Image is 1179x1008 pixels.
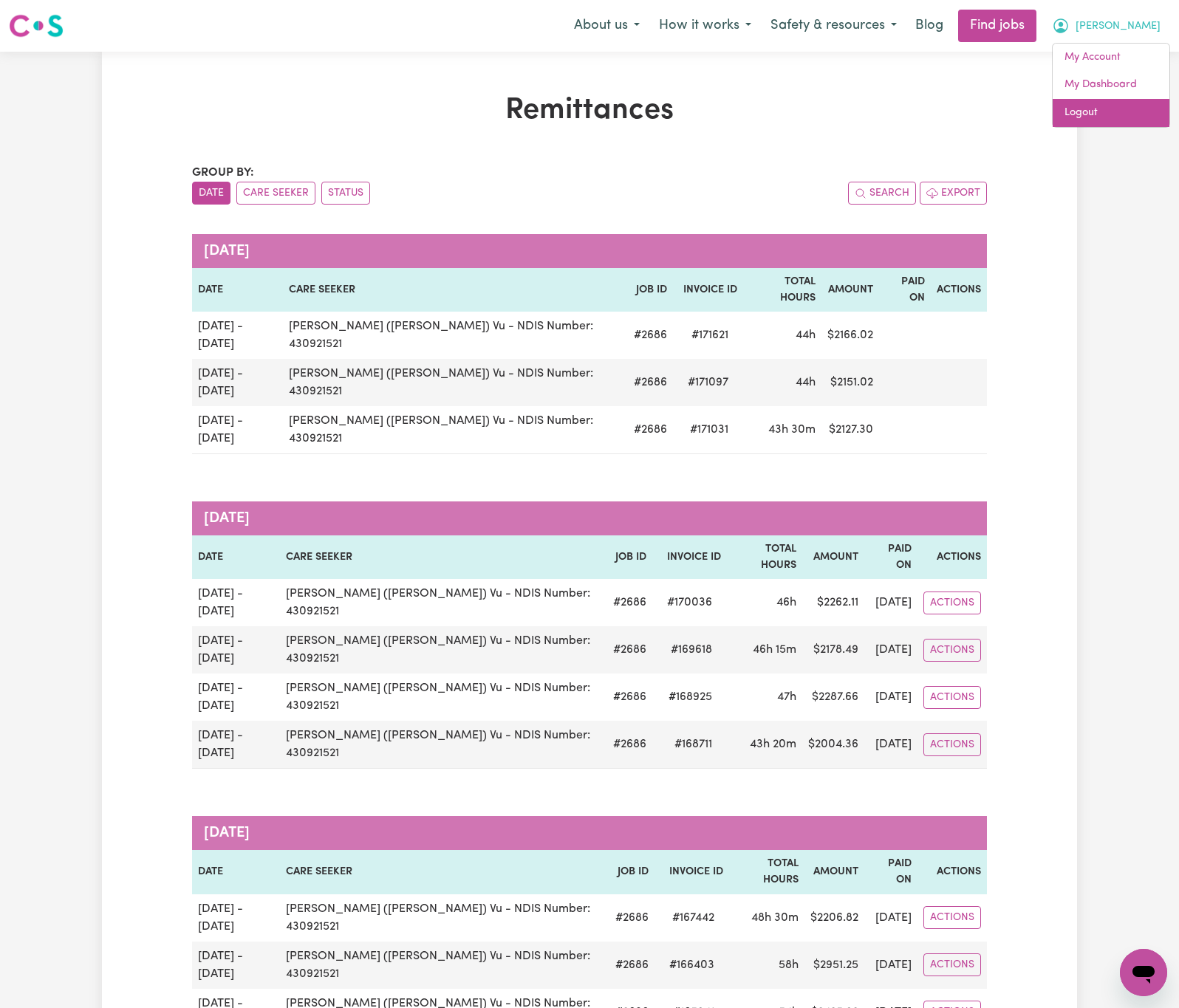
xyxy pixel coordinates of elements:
button: Safety & resources [761,10,906,41]
th: Total Hours [729,850,804,894]
span: # 169618 [662,641,721,659]
td: [PERSON_NAME] ([PERSON_NAME]) Vu - NDIS Number: 430921521 [280,626,608,673]
button: How it works [649,10,761,41]
th: Actions [917,535,987,579]
span: # 166403 [660,956,723,974]
span: 43 hours 30 minutes [768,424,816,436]
td: [DATE] [864,626,917,673]
td: [DATE] - [DATE] [192,721,280,769]
td: $ 2151.02 [821,359,879,406]
th: Invoice ID [673,268,743,312]
td: [DATE] - [DATE] [192,406,283,454]
th: Amount [802,535,864,579]
span: 47 hours [777,691,796,703]
th: Date [192,268,283,312]
span: 48 hours 30 minutes [751,912,799,924]
button: Actions [923,592,981,614]
td: $ 2287.66 [802,673,864,721]
td: [DATE] [864,894,917,942]
td: [DATE] - [DATE] [192,894,280,942]
td: # 2686 [628,359,673,406]
a: Careseekers logo [9,9,64,43]
div: My Account [1052,43,1170,128]
td: # 2686 [607,721,652,769]
span: # 167442 [663,909,723,927]
th: Amount [804,850,864,894]
th: Invoice ID [652,535,727,579]
span: [PERSON_NAME] [1076,18,1161,35]
td: [DATE] [864,721,917,769]
td: [DATE] - [DATE] [192,626,280,673]
th: Paid On [864,535,917,579]
th: Paid On [879,268,931,312]
th: Care Seeker [283,268,628,312]
td: [PERSON_NAME] ([PERSON_NAME]) Vu - NDIS Number: 430921521 [280,894,609,942]
td: [PERSON_NAME] ([PERSON_NAME]) Vu - NDIS Number: 430921521 [280,721,608,769]
td: $ 2951.25 [804,942,864,989]
h1: Remittances [192,93,987,128]
td: # 2686 [609,942,655,989]
th: Paid On [864,850,917,894]
th: Total Hours [727,535,802,579]
th: Invoice ID [655,850,729,894]
caption: [DATE] [192,234,987,268]
td: [DATE] [864,579,917,626]
td: [PERSON_NAME] ([PERSON_NAME]) Vu - NDIS Number: 430921521 [283,359,628,406]
span: # 170036 [658,594,721,611]
td: [DATE] - [DATE] [192,579,280,626]
td: [DATE] - [DATE] [192,942,280,989]
span: # 171621 [683,326,737,344]
td: [DATE] [864,942,917,989]
span: 44 hours [796,329,816,341]
th: Care Seeker [280,850,609,894]
td: [DATE] [864,673,917,721]
td: [DATE] - [DATE] [192,359,283,406]
td: # 2686 [628,406,673,454]
img: Careseekers logo [9,13,64,39]
a: My Dashboard [1053,71,1169,99]
td: [PERSON_NAME] ([PERSON_NAME]) Vu - NDIS Number: 430921521 [280,942,609,989]
button: My Account [1042,10,1170,41]
button: Search [848,182,916,205]
th: Care Seeker [280,535,608,579]
td: # 2686 [609,894,655,942]
button: Actions [923,639,981,662]
button: sort invoices by care seeker [236,182,315,205]
caption: [DATE] [192,501,987,535]
caption: [DATE] [192,816,987,850]
td: [PERSON_NAME] ([PERSON_NAME]) Vu - NDIS Number: 430921521 [283,406,628,454]
td: $ 2127.30 [821,406,879,454]
span: Group by: [192,167,254,179]
iframe: Button to launch messaging window [1120,949,1167,996]
a: Blog [906,10,952,42]
span: # 168925 [660,688,721,706]
button: Actions [923,686,981,709]
td: # 2686 [607,673,652,721]
a: Logout [1053,99,1169,127]
th: Actions [917,850,987,894]
th: Date [192,850,280,894]
td: $ 2262.11 [802,579,864,626]
a: My Account [1053,44,1169,72]
th: Amount [821,268,879,312]
span: 46 hours 15 minutes [753,644,796,656]
td: # 2686 [607,579,652,626]
th: Actions [931,268,987,312]
a: Find jobs [958,10,1036,42]
td: # 2686 [628,312,673,359]
button: Actions [923,953,981,976]
span: # 171097 [679,374,737,391]
button: Actions [923,733,981,756]
th: Job ID [609,850,655,894]
td: [PERSON_NAME] ([PERSON_NAME]) Vu - NDIS Number: 430921521 [283,312,628,359]
span: 58 hours [779,959,799,971]
span: 44 hours [796,377,816,388]
td: $ 2206.82 [804,894,864,942]
td: [PERSON_NAME] ([PERSON_NAME]) Vu - NDIS Number: 430921521 [280,579,608,626]
td: $ 2004.36 [802,721,864,769]
th: Total Hours [743,268,821,312]
th: Job ID [607,535,652,579]
td: # 2686 [607,626,652,673]
td: [PERSON_NAME] ([PERSON_NAME]) Vu - NDIS Number: 430921521 [280,673,608,721]
span: # 168711 [666,736,721,753]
